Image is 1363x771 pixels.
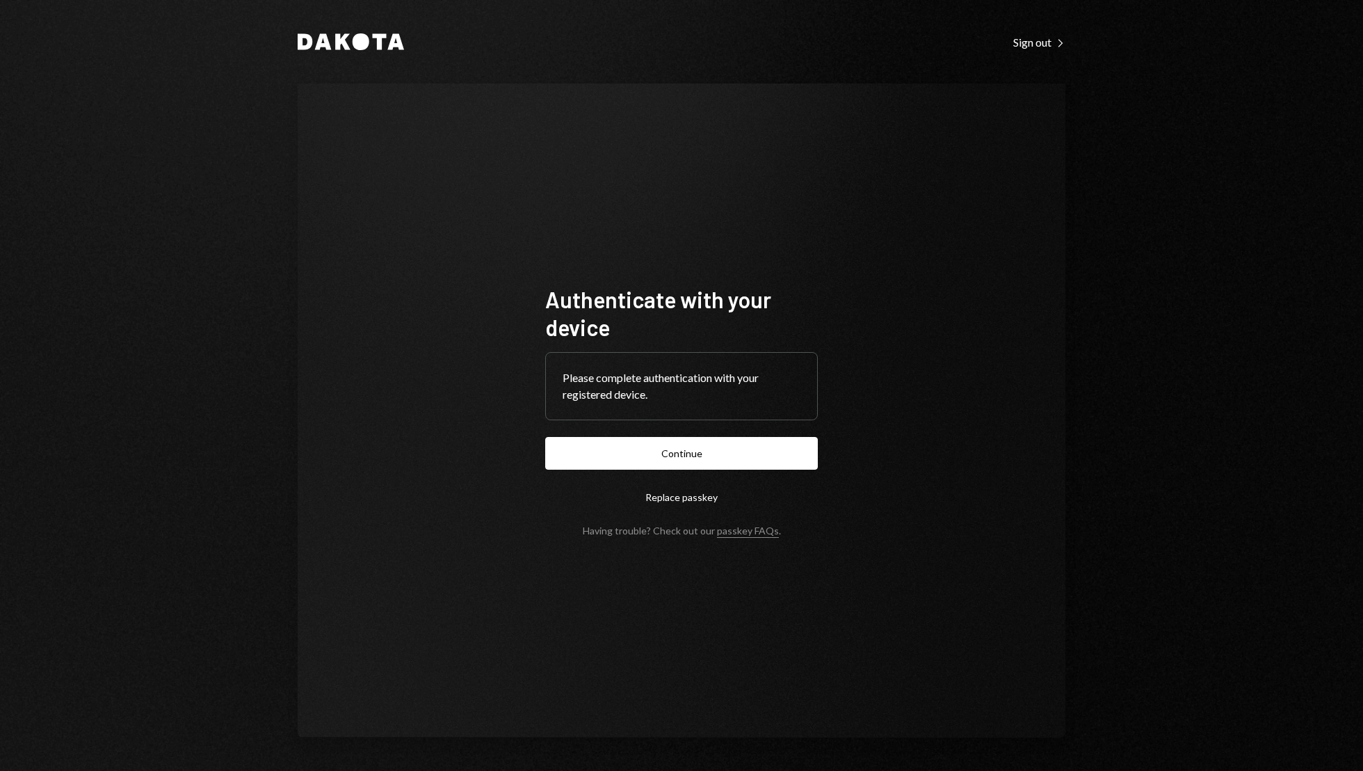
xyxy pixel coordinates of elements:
a: Sign out [1013,34,1065,49]
div: Sign out [1013,35,1065,49]
button: Continue [545,437,818,470]
div: Please complete authentication with your registered device. [563,369,800,403]
div: Having trouble? Check out our . [583,525,781,536]
button: Replace passkey [545,481,818,514]
a: passkey FAQs [717,525,779,538]
h1: Authenticate with your device [545,285,818,341]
